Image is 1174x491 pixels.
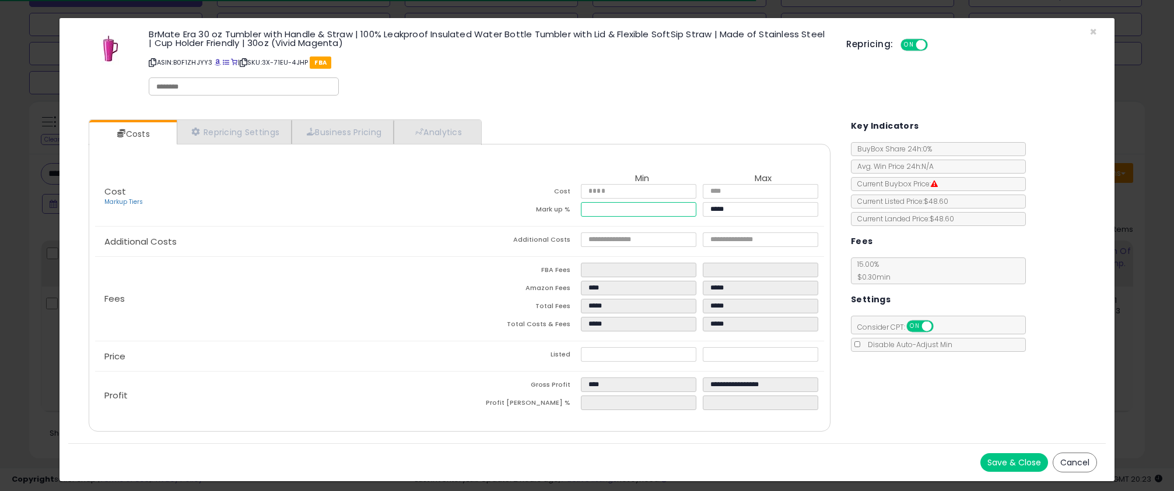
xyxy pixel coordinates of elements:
a: Analytics [394,120,480,144]
span: Current Listed Price: $48.60 [851,196,948,206]
td: Total Costs & Fees [460,317,581,335]
p: Profit [95,391,460,400]
span: ON [907,322,922,331]
h5: Key Indicators [851,119,919,133]
span: 15.00 % [851,259,891,282]
td: Cost [460,184,581,202]
span: Current Landed Price: $48.60 [851,214,954,224]
i: Suppressed Buy Box [931,181,938,188]
p: ASIN: B0F1ZHJYY3 | SKU: 3X-71EU-4JHP [149,53,829,72]
span: OFF [931,322,950,331]
a: All offer listings [223,58,229,67]
a: Markup Tiers [104,197,143,206]
span: OFF [926,40,944,50]
th: Max [703,174,824,184]
td: Gross Profit [460,377,581,395]
button: Cancel [1053,453,1097,472]
a: Your listing only [231,58,237,67]
span: Current Buybox Price: [851,179,938,189]
a: BuyBox page [215,58,221,67]
span: Consider CPT: [851,322,949,332]
a: Business Pricing [292,120,394,144]
p: Fees [95,294,460,303]
p: Cost [95,187,460,207]
td: Additional Costs [460,232,581,250]
span: $0.30 min [851,272,891,282]
a: Repricing Settings [177,120,292,144]
h5: Repricing: [846,40,893,49]
p: Price [95,352,460,361]
h5: Settings [851,292,891,307]
button: Save & Close [980,453,1048,472]
h5: Fees [851,234,873,249]
td: Total Fees [460,299,581,317]
span: FBA [310,56,331,69]
p: Additional Costs [95,237,460,246]
a: Costs [89,122,176,146]
span: ON [902,40,916,50]
td: FBA Fees [460,263,581,281]
span: BuyBox Share 24h: 0% [851,144,932,154]
td: Listed [460,347,581,365]
span: Avg. Win Price 24h: N/A [851,161,934,171]
th: Min [581,174,702,184]
h3: BrMate Era 30 oz Tumbler with Handle & Straw | 100% Leakproof Insulated Water Bottle Tumbler with... [149,30,829,47]
td: Profit [PERSON_NAME] % [460,395,581,414]
span: Disable Auto-Adjust Min [862,340,952,349]
img: 21zJgPl4xnL._SL60_.jpg [91,30,126,65]
td: Amazon Fees [460,281,581,299]
td: Mark up % [460,202,581,220]
span: × [1089,23,1097,40]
